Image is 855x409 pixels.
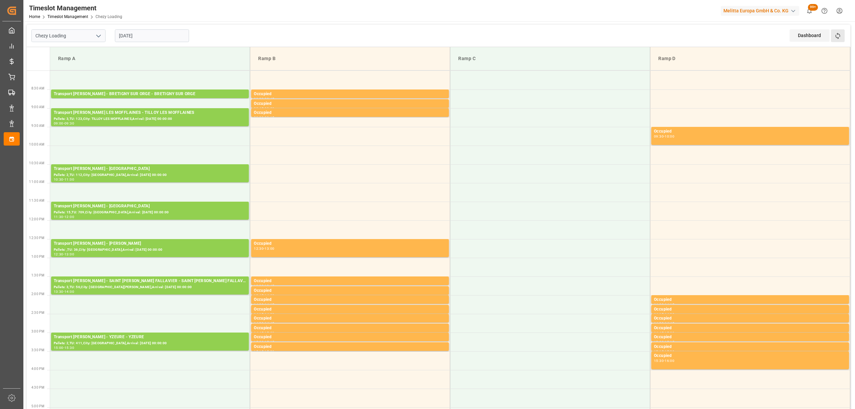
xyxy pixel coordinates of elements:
[31,29,106,42] input: Type to search/select
[654,303,664,306] div: 14:00
[254,100,446,107] div: Occupied
[654,325,846,332] div: Occupied
[721,6,799,16] div: Melitta Europa GmbH & Co. KG
[265,313,274,316] div: 14:30
[254,116,264,119] div: 09:00
[264,116,265,119] div: -
[254,303,264,306] div: 14:00
[63,253,64,256] div: -
[54,178,63,181] div: 10:30
[31,386,44,389] span: 4:30 PM
[254,341,264,344] div: 15:00
[265,350,274,353] div: 15:30
[264,322,265,325] div: -
[264,332,265,335] div: -
[254,296,446,303] div: Occupied
[802,3,817,18] button: show 100 new notifications
[254,315,446,322] div: Occupied
[264,247,265,250] div: -
[665,341,674,344] div: 15:15
[31,311,44,315] span: 2:30 PM
[29,143,44,146] span: 10:00 AM
[664,322,665,325] div: -
[255,52,445,65] div: Ramp B
[31,404,44,408] span: 5:00 PM
[63,178,64,181] div: -
[254,247,264,250] div: 12:30
[29,180,44,184] span: 11:00 AM
[254,91,446,97] div: Occupied
[63,122,64,125] div: -
[664,350,665,353] div: -
[664,313,665,316] div: -
[654,306,846,313] div: Occupied
[29,217,44,221] span: 12:00 PM
[54,215,63,218] div: 11:30
[665,303,674,306] div: 14:15
[264,350,265,353] div: -
[29,161,44,165] span: 10:30 AM
[654,350,664,353] div: 15:15
[656,52,845,65] div: Ramp D
[31,105,44,109] span: 9:00 AM
[54,247,246,253] div: Pallets: ,TU: 36,City: [GEOGRAPHIC_DATA],Arrival: [DATE] 00:00:00
[31,292,44,296] span: 2:00 PM
[31,330,44,333] span: 3:00 PM
[54,334,246,341] div: Transport [PERSON_NAME] - YZEURE - YZEURE
[54,203,246,210] div: Transport [PERSON_NAME] - [GEOGRAPHIC_DATA]
[654,344,846,350] div: Occupied
[115,29,189,42] input: DD-MM-YYYY
[265,303,274,306] div: 14:15
[264,284,265,287] div: -
[254,350,264,353] div: 15:15
[64,122,74,125] div: 09:30
[265,341,274,344] div: 15:15
[817,3,832,18] button: Help Center
[64,178,74,181] div: 11:00
[654,359,664,362] div: 15:30
[54,172,246,178] div: Pallets: 2,TU: 112,City: [GEOGRAPHIC_DATA],Arrival: [DATE] 00:00:00
[47,14,88,19] a: Timeslot Management
[264,294,265,297] div: -
[254,294,264,297] div: 13:45
[254,97,264,100] div: 08:30
[54,116,246,122] div: Pallets: 3,TU: 123,City: TILLOY LES MOFFLAINES,Arrival: [DATE] 00:00:00
[264,107,265,110] div: -
[664,359,665,362] div: -
[456,52,645,65] div: Ramp C
[254,287,446,294] div: Occupied
[808,4,818,11] span: 99+
[254,110,446,116] div: Occupied
[264,97,265,100] div: -
[54,341,246,346] div: Pallets: 2,TU: 411,City: [GEOGRAPHIC_DATA],Arrival: [DATE] 00:00:00
[54,91,246,97] div: Transport [PERSON_NAME] - BRETIGNY SUR ORGE - BRETIGNY SUR ORGE
[31,273,44,277] span: 1:30 PM
[54,122,63,125] div: 09:00
[54,240,246,247] div: Transport [PERSON_NAME] - [PERSON_NAME]
[665,135,674,138] div: 10:00
[664,332,665,335] div: -
[265,332,274,335] div: 15:00
[64,290,74,293] div: 14:00
[665,359,674,362] div: 16:00
[54,346,63,349] div: 15:00
[790,29,830,42] div: Dashboard
[54,290,63,293] div: 13:30
[721,4,802,17] button: Melitta Europa GmbH & Co. KG
[29,14,40,19] a: Home
[265,97,274,100] div: 08:45
[654,353,846,359] div: Occupied
[654,128,846,135] div: Occupied
[654,332,664,335] div: 14:45
[665,332,674,335] div: 15:00
[254,334,446,341] div: Occupied
[665,350,674,353] div: 15:30
[254,107,264,110] div: 08:45
[654,315,846,322] div: Occupied
[265,284,274,287] div: 13:45
[254,325,446,332] div: Occupied
[264,341,265,344] div: -
[31,367,44,371] span: 4:00 PM
[64,215,74,218] div: 12:00
[63,290,64,293] div: -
